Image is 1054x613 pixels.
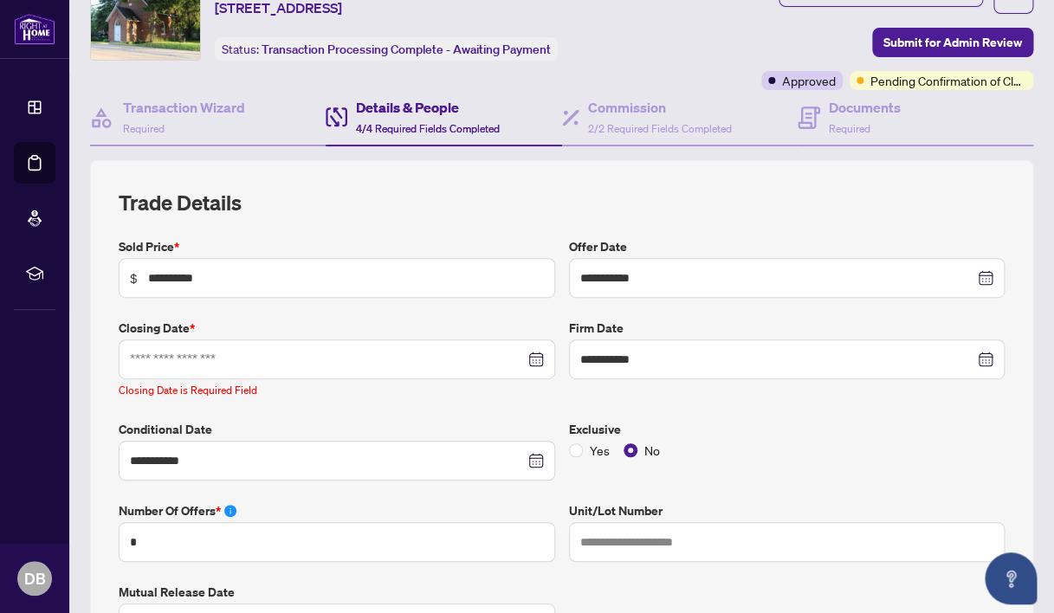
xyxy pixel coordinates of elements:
[215,37,558,61] div: Status:
[569,237,1006,256] label: Offer Date
[119,583,555,602] label: Mutual Release Date
[569,420,1006,439] label: Exclusive
[782,71,836,90] span: Approved
[637,441,667,460] span: No
[588,97,732,118] h4: Commission
[356,97,500,118] h4: Details & People
[883,29,1022,56] span: Submit for Admin Review
[870,71,1026,90] span: Pending Confirmation of Closing
[872,28,1033,57] button: Submit for Admin Review
[583,441,617,460] span: Yes
[829,97,901,118] h4: Documents
[123,97,245,118] h4: Transaction Wizard
[262,42,551,57] span: Transaction Processing Complete - Awaiting Payment
[569,501,1006,520] label: Unit/Lot Number
[119,237,555,256] label: Sold Price
[569,319,1006,338] label: Firm Date
[123,122,165,135] span: Required
[224,505,236,517] span: info-circle
[356,122,500,135] span: 4/4 Required Fields Completed
[119,384,257,397] span: Closing Date is Required Field
[130,268,138,287] span: $
[985,552,1037,604] button: Open asap
[119,319,555,338] label: Closing Date
[14,13,55,45] img: logo
[24,566,46,590] span: DB
[119,420,555,439] label: Conditional Date
[119,501,555,520] label: Number of offers
[119,189,1005,216] h2: Trade Details
[588,122,732,135] span: 2/2 Required Fields Completed
[829,122,870,135] span: Required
